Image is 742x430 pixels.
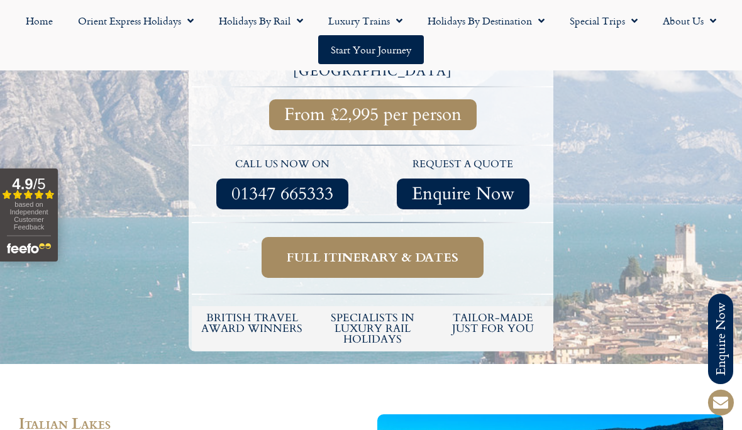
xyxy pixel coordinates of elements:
[397,179,529,209] a: Enquire Now
[379,157,548,173] p: request a quote
[198,312,306,334] h5: British Travel Award winners
[284,107,462,123] span: From £2,995 per person
[231,186,333,202] span: 01347 665333
[319,312,427,345] h6: Specialists in luxury rail holidays
[316,6,415,35] a: Luxury Trains
[269,99,477,130] a: From £2,995 per person
[206,6,316,35] a: Holidays by Rail
[650,6,729,35] a: About Us
[318,35,424,64] a: Start your Journey
[216,179,348,209] a: 01347 665333
[194,52,551,78] h4: First Class Rail Travel Visiting the [GEOGRAPHIC_DATA]
[13,6,65,35] a: Home
[6,6,736,64] nav: Menu
[439,312,547,334] h5: tailor-made just for you
[65,6,206,35] a: Orient Express Holidays
[198,157,367,173] p: call us now on
[415,6,557,35] a: Holidays by Destination
[557,6,650,35] a: Special Trips
[287,250,458,265] span: Full itinerary & dates
[412,186,514,202] span: Enquire Now
[262,237,484,278] a: Full itinerary & dates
